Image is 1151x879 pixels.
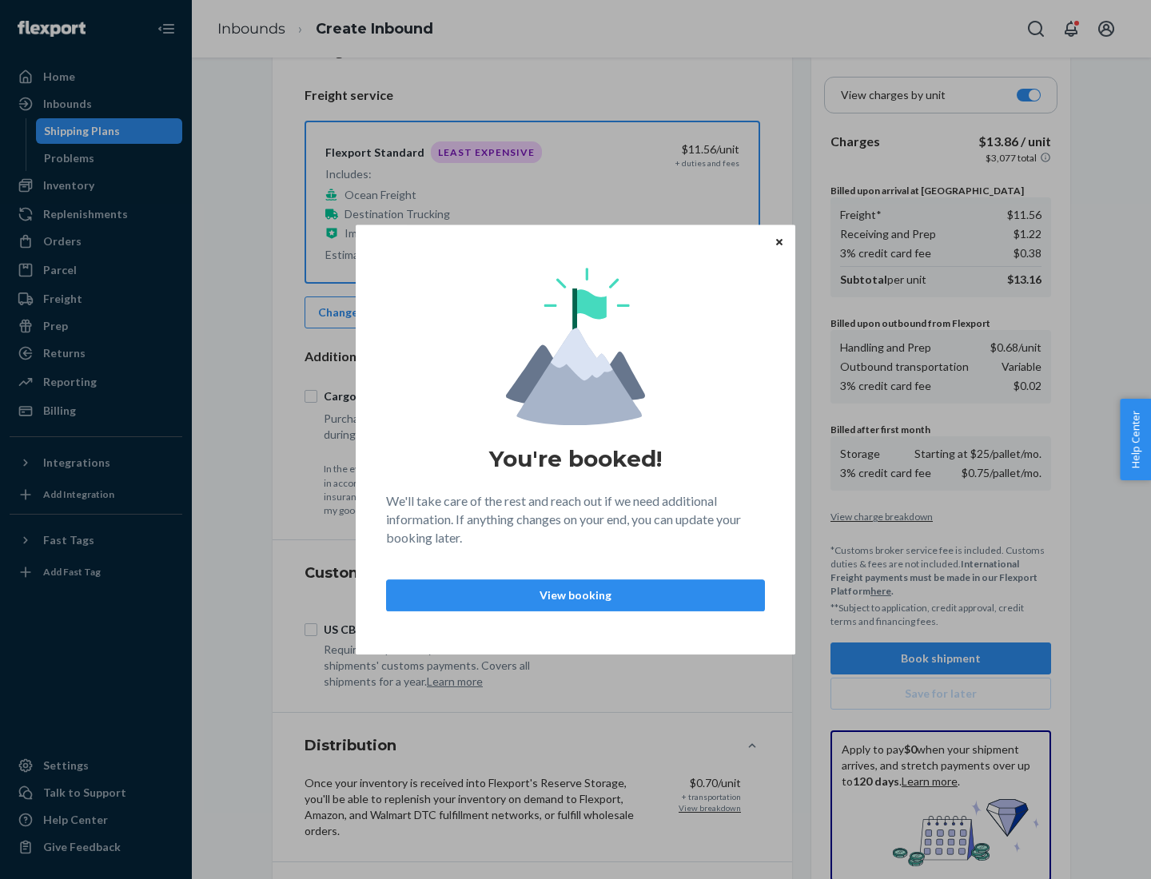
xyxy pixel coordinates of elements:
img: svg+xml,%3Csvg%20viewBox%3D%220%200%20174%20197%22%20fill%3D%22none%22%20xmlns%3D%22http%3A%2F%2F... [506,268,645,425]
button: View booking [386,579,765,611]
h1: You're booked! [489,444,662,473]
p: We'll take care of the rest and reach out if we need additional information. If anything changes ... [386,492,765,547]
p: View booking [400,587,751,603]
button: Close [771,233,787,250]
